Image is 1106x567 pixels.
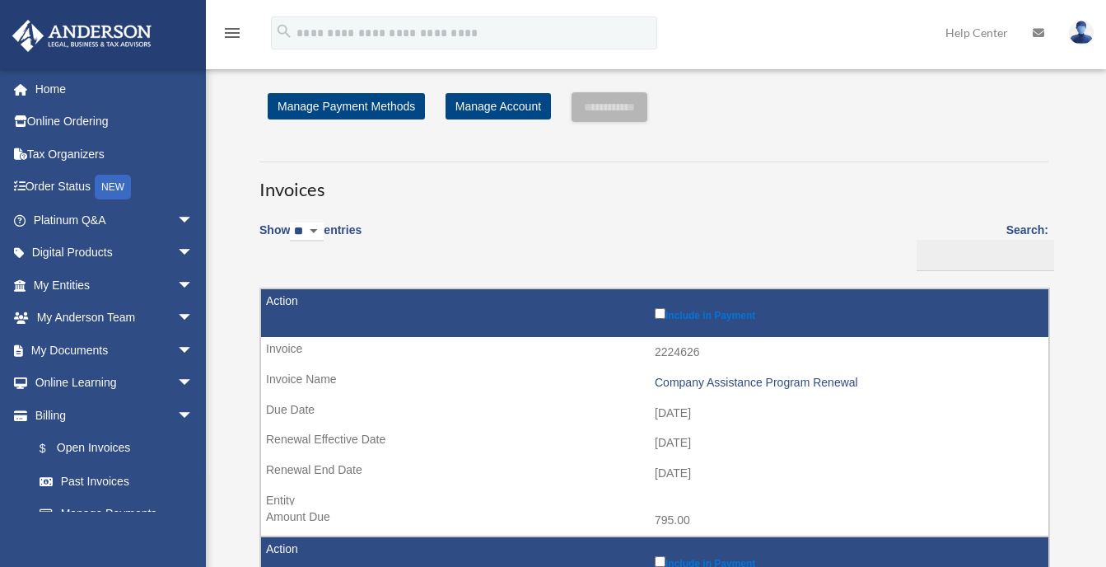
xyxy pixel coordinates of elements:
td: [DATE] [261,398,1048,429]
a: Order StatusNEW [12,171,218,204]
span: arrow_drop_down [177,334,210,368]
a: Manage Payments [23,498,210,531]
span: arrow_drop_down [177,204,210,237]
h3: Invoices [259,162,1048,203]
a: Online Ordering [12,105,218,138]
select: Showentries [290,223,324,241]
label: Search: [911,220,1048,271]
a: Manage Account [446,93,551,119]
a: Digital Productsarrow_drop_down [12,237,218,269]
input: Include in Payment [655,556,665,567]
i: menu [222,23,242,43]
a: Manage Payment Methods [268,93,425,119]
a: My Anderson Teamarrow_drop_down [12,302,218,335]
label: Show entries [259,220,362,258]
img: User Pic [1069,21,1094,45]
img: Anderson Advisors Platinum Portal [7,20,156,52]
span: arrow_drop_down [177,399,210,433]
a: menu [222,29,242,43]
a: Past Invoices [23,465,210,498]
a: $Open Invoices [23,432,202,466]
span: arrow_drop_down [177,302,210,335]
a: Home [12,73,218,105]
span: arrow_drop_down [177,367,210,401]
div: NEW [95,175,131,199]
label: Include in Payment [655,305,1040,321]
a: Billingarrow_drop_down [12,399,210,432]
span: arrow_drop_down [177,269,210,302]
td: 795.00 [261,505,1048,537]
td: [DATE] [261,458,1048,490]
span: arrow_drop_down [177,237,210,270]
td: 2224626 [261,337,1048,368]
input: Search: [917,240,1054,271]
td: [DATE] [261,428,1048,459]
i: search [275,22,293,40]
a: Tax Organizers [12,138,218,171]
input: Include in Payment [655,308,665,319]
div: Company Assistance Program Renewal [655,376,1040,390]
a: Platinum Q&Aarrow_drop_down [12,204,218,237]
span: $ [49,438,57,459]
a: My Documentsarrow_drop_down [12,334,218,367]
a: Online Learningarrow_drop_down [12,367,218,400]
a: My Entitiesarrow_drop_down [12,269,218,302]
